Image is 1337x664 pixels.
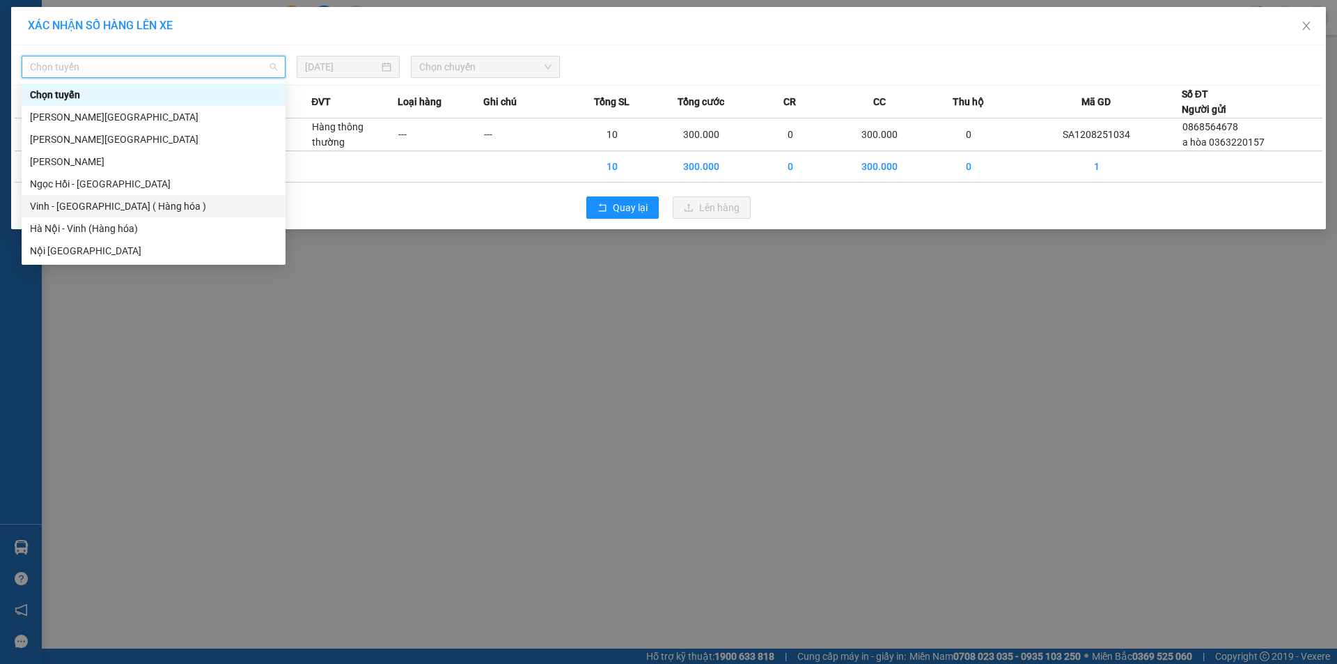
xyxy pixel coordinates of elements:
[1301,20,1312,31] span: close
[30,56,277,77] span: Chọn tuyến
[1182,137,1265,148] span: a hòa 0363220157
[22,173,286,195] div: Ngọc Hồi - Mỹ Đình
[22,106,286,128] div: Gia Lâm - Mỹ Đình
[953,94,984,109] span: Thu hộ
[926,151,1012,183] td: 0
[1012,118,1182,151] td: SA1208251034
[30,87,277,102] div: Chọn tuyến
[30,221,277,236] div: Hà Nội - Vinh (Hàng hóa)
[311,94,331,109] span: ĐVT
[22,128,286,150] div: Mỹ Đình - Gia Lâm
[7,75,24,144] img: logo
[569,151,655,183] td: 10
[26,59,130,107] span: [GEOGRAPHIC_DATA], [GEOGRAPHIC_DATA] ↔ [GEOGRAPHIC_DATA]
[873,94,886,109] span: CC
[419,56,552,77] span: Chọn chuyến
[783,94,796,109] span: CR
[22,150,286,173] div: Mỹ Đình - Ngọc Hồi
[613,200,648,215] span: Quay lại
[597,203,607,214] span: rollback
[30,176,277,192] div: Ngọc Hồi - [GEOGRAPHIC_DATA]
[30,109,277,125] div: [PERSON_NAME][GEOGRAPHIC_DATA]
[1182,121,1238,132] span: 0868564678
[926,118,1012,151] td: 0
[1081,94,1111,109] span: Mã GD
[311,118,397,151] td: Hàng thông thường
[22,84,286,106] div: Chọn tuyến
[678,94,724,109] span: Tổng cước
[569,118,655,151] td: 10
[483,118,569,151] td: ---
[30,243,277,258] div: Nội [GEOGRAPHIC_DATA]
[586,196,659,219] button: rollbackQuay lại
[30,199,277,214] div: Vinh - [GEOGRAPHIC_DATA] ( Hàng hóa )
[747,118,833,151] td: 0
[1287,7,1326,46] button: Close
[1182,86,1226,117] div: Số ĐT Người gửi
[398,118,483,151] td: ---
[28,19,173,32] span: XÁC NHẬN SỐ HÀNG LÊN XE
[655,118,747,151] td: 300.000
[834,151,926,183] td: 300.000
[22,217,286,240] div: Hà Nội - Vinh (Hàng hóa)
[30,154,277,169] div: [PERSON_NAME]
[483,94,517,109] span: Ghi chú
[22,240,286,262] div: Nội Tỉnh Vinh
[398,94,441,109] span: Loại hàng
[594,94,630,109] span: Tổng SL
[834,118,926,151] td: 300.000
[747,151,833,183] td: 0
[655,151,747,183] td: 300.000
[22,195,286,217] div: Vinh - Hà Nội ( Hàng hóa )
[1012,151,1182,183] td: 1
[305,59,379,75] input: 12/08/2025
[673,196,751,219] button: uploadLên hàng
[30,132,277,147] div: [PERSON_NAME][GEOGRAPHIC_DATA]
[28,11,128,56] strong: CHUYỂN PHÁT NHANH AN PHÚ QUÝ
